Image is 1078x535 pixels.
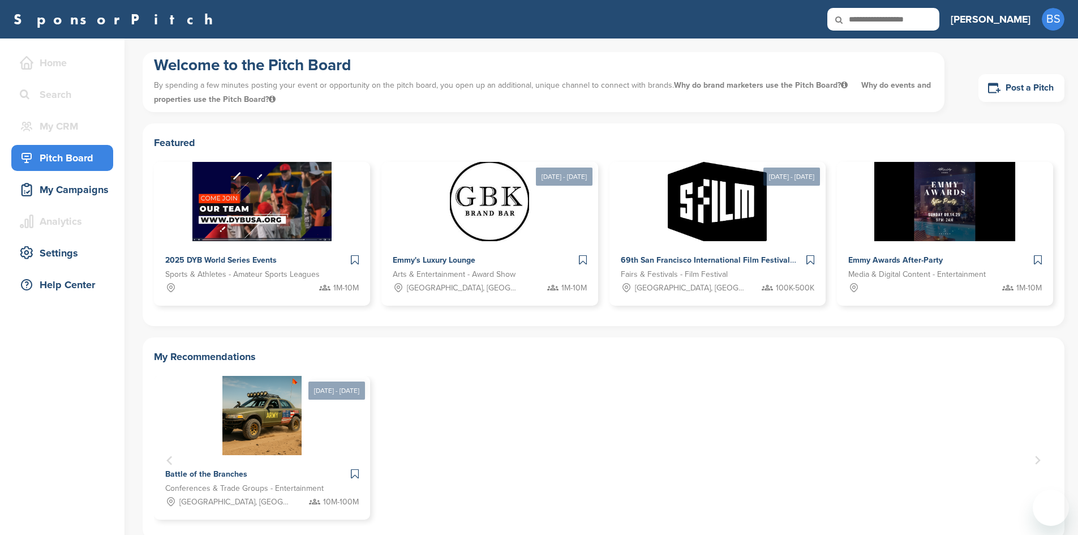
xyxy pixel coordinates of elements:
[17,148,113,168] div: Pitch Board
[11,240,113,266] a: Settings
[154,135,1053,151] h2: Featured
[308,382,365,400] div: [DATE] - [DATE]
[450,162,529,241] img: Sponsorpitch &
[848,268,986,281] span: Media & Digital Content - Entertainment
[222,376,302,455] img: Sponsorpitch &
[165,255,277,265] span: 2025 DYB World Series Events
[1029,452,1045,468] button: Next slide
[14,12,220,27] a: SponsorPitch
[635,282,746,294] span: [GEOGRAPHIC_DATA], [GEOGRAPHIC_DATA]
[17,116,113,136] div: My CRM
[154,376,370,520] div: 1 of 1
[837,162,1053,306] a: Sponsorpitch & Emmy Awards After-Party Media & Digital Content - Entertainment 1M-10M
[17,84,113,105] div: Search
[536,168,592,186] div: [DATE] - [DATE]
[11,208,113,234] a: Analytics
[333,282,359,294] span: 1M-10M
[11,145,113,171] a: Pitch Board
[11,177,113,203] a: My Campaigns
[763,168,820,186] div: [DATE] - [DATE]
[393,268,516,281] span: Arts & Entertainment - Award Show
[776,282,814,294] span: 100K-500K
[848,255,943,265] span: Emmy Awards After-Party
[165,268,320,281] span: Sports & Athletes - Amateur Sports Leagues
[1016,282,1042,294] span: 1M-10M
[393,255,475,265] span: Emmy's Luxury Lounge
[621,268,728,281] span: Fairs & Festivals - Film Festival
[951,7,1030,32] a: [PERSON_NAME]
[621,255,790,265] span: 69th San Francisco International Film Festival
[951,11,1030,27] h3: [PERSON_NAME]
[674,80,850,90] span: Why do brand marketers use the Pitch Board?
[874,162,1015,241] img: Sponsorpitch &
[407,282,518,294] span: [GEOGRAPHIC_DATA], [GEOGRAPHIC_DATA]
[561,282,587,294] span: 1M-10M
[154,55,933,75] h1: Welcome to the Pitch Board
[978,74,1064,102] a: Post a Pitch
[609,144,826,306] a: [DATE] - [DATE] Sponsorpitch & 69th San Francisco International Film Festival Fairs & Festivals -...
[162,452,178,468] button: Previous slide
[192,162,332,241] img: Sponsorpitch &
[165,482,324,495] span: Conferences & Trade Groups - Entertainment
[1033,490,1069,526] iframe: Button to launch messaging window
[17,211,113,232] div: Analytics
[179,496,291,508] span: [GEOGRAPHIC_DATA], [GEOGRAPHIC_DATA], [US_STATE][GEOGRAPHIC_DATA], [GEOGRAPHIC_DATA], [GEOGRAPHIC...
[11,50,113,76] a: Home
[165,469,247,479] span: Battle of the Branches
[11,272,113,298] a: Help Center
[17,243,113,263] div: Settings
[668,162,767,241] img: Sponsorpitch &
[381,144,598,306] a: [DATE] - [DATE] Sponsorpitch & Emmy's Luxury Lounge Arts & Entertainment - Award Show [GEOGRAPHIC...
[17,53,113,73] div: Home
[11,113,113,139] a: My CRM
[11,82,113,108] a: Search
[1042,8,1064,31] span: BS
[154,162,370,306] a: Sponsorpitch & 2025 DYB World Series Events Sports & Athletes - Amateur Sports Leagues 1M-10M
[17,179,113,200] div: My Campaigns
[17,275,113,295] div: Help Center
[154,358,370,520] a: [DATE] - [DATE] Sponsorpitch & Battle of the Branches Conferences & Trade Groups - Entertainment ...
[154,75,933,109] p: By spending a few minutes posting your event or opportunity on the pitch board, you open up an ad...
[323,496,359,508] span: 10M-100M
[154,349,1053,365] h2: My Recommendations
